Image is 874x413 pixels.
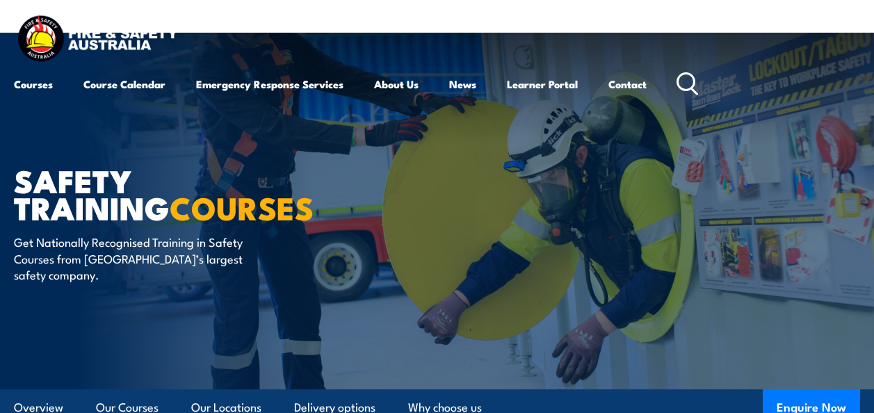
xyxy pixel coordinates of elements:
[170,183,314,231] strong: COURSES
[374,67,419,101] a: About Us
[608,67,647,101] a: Contact
[507,67,578,101] a: Learner Portal
[449,67,476,101] a: News
[14,166,357,220] h1: Safety Training
[196,67,343,101] a: Emergency Response Services
[14,234,268,282] p: Get Nationally Recognised Training in Safety Courses from [GEOGRAPHIC_DATA]’s largest safety comp...
[14,67,53,101] a: Courses
[83,67,165,101] a: Course Calendar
